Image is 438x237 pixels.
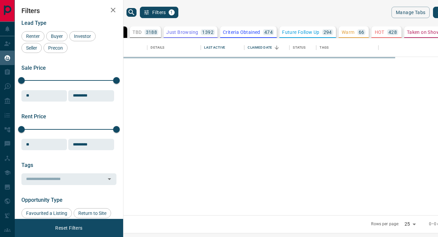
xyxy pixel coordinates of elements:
[324,30,332,35] p: 294
[46,45,65,51] span: Precon
[21,162,33,168] span: Tags
[21,113,46,120] span: Rent Price
[69,31,96,41] div: Investor
[151,38,164,57] div: Details
[201,38,244,57] div: Last Active
[133,30,142,35] p: TBD
[24,211,70,216] span: Favourited a Listing
[166,30,198,35] p: Just Browsing
[100,38,147,57] div: Name
[72,34,93,39] span: Investor
[402,219,418,229] div: 25
[49,34,65,39] span: Buyer
[140,7,178,18] button: Filters1
[24,34,42,39] span: Renter
[293,38,305,57] div: Status
[264,30,273,35] p: 474
[202,30,213,35] p: 1392
[126,8,137,17] button: search button
[21,31,45,41] div: Renter
[21,208,72,218] div: Favourited a Listing
[51,222,87,234] button: Reset Filters
[375,30,384,35] p: HOT
[282,30,319,35] p: Future Follow Up
[320,38,329,57] div: Tags
[289,38,316,57] div: Status
[316,38,378,57] div: Tags
[105,174,114,184] button: Open
[223,30,260,35] p: Criteria Obtained
[21,7,116,15] h2: Filters
[359,30,364,35] p: 66
[46,31,68,41] div: Buyer
[169,10,174,15] span: 1
[21,197,63,203] span: Opportunity Type
[147,38,201,57] div: Details
[272,43,281,52] button: Sort
[342,30,355,35] p: Warm
[21,20,47,26] span: Lead Type
[204,38,225,57] div: Last Active
[391,7,430,18] button: Manage Tabs
[24,45,39,51] span: Seller
[244,38,289,57] div: Claimed Date
[388,30,397,35] p: 428
[21,43,42,53] div: Seller
[76,211,109,216] span: Return to Site
[74,208,111,218] div: Return to Site
[248,38,272,57] div: Claimed Date
[43,43,68,53] div: Precon
[21,65,46,71] span: Sale Price
[146,30,157,35] p: 3188
[371,221,399,227] p: Rows per page:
